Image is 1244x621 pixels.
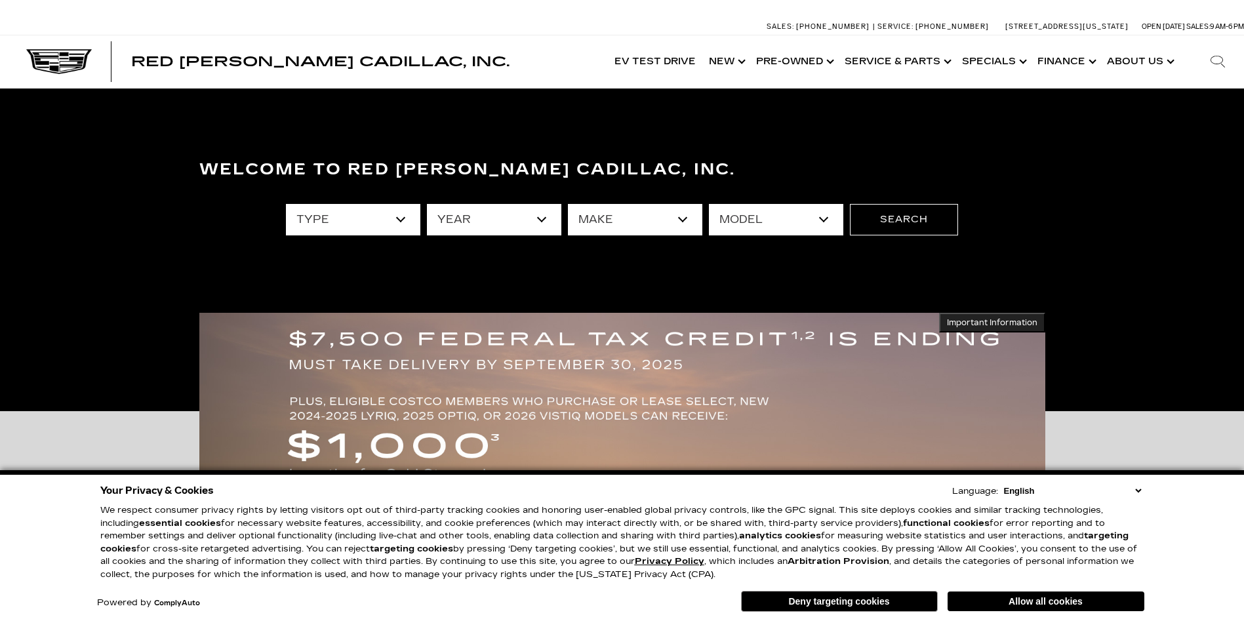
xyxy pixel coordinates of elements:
a: Service: [PHONE_NUMBER] [873,23,992,30]
div: Language: [952,487,998,496]
span: [PHONE_NUMBER] [915,22,989,31]
a: ComplyAuto [154,599,200,607]
a: Service & Parts [838,35,955,88]
a: Sales: [PHONE_NUMBER] [767,23,873,30]
a: EV Test Drive [608,35,702,88]
a: Finance [1031,35,1100,88]
span: Sales: [1186,22,1210,31]
span: Your Privacy & Cookies [100,481,214,500]
a: Red [PERSON_NAME] Cadillac, Inc. [131,55,510,68]
strong: functional cookies [903,518,990,529]
span: Sales: [767,22,794,31]
strong: essential cookies [139,518,221,529]
a: New [702,35,750,88]
span: Open [DATE] [1142,22,1185,31]
a: Pre-Owned [750,35,838,88]
span: Red [PERSON_NAME] Cadillac, Inc. [131,54,510,70]
div: Powered by [97,599,200,607]
select: Language Select [1001,485,1144,497]
button: Search [850,204,958,235]
span: Service: [877,22,913,31]
a: Specials [955,35,1031,88]
button: Important Information [939,313,1045,332]
img: Cadillac Dark Logo with Cadillac White Text [26,49,92,74]
select: Filter by model [709,204,843,235]
h3: Welcome to Red [PERSON_NAME] Cadillac, Inc. [199,157,1045,183]
strong: targeting cookies [370,544,453,554]
button: Deny targeting cookies [741,591,938,612]
p: We respect consumer privacy rights by letting visitors opt out of third-party tracking cookies an... [100,504,1144,581]
button: Allow all cookies [948,591,1144,611]
strong: analytics cookies [739,531,821,541]
span: [PHONE_NUMBER] [796,22,870,31]
strong: Arbitration Provision [788,556,889,567]
select: Filter by make [568,204,702,235]
span: 9 AM-6 PM [1210,22,1244,31]
select: Filter by year [427,204,561,235]
a: [STREET_ADDRESS][US_STATE] [1005,22,1129,31]
select: Filter by type [286,204,420,235]
strong: targeting cookies [100,531,1129,554]
a: Privacy Policy [635,556,704,567]
span: Important Information [947,317,1037,328]
a: About Us [1100,35,1178,88]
